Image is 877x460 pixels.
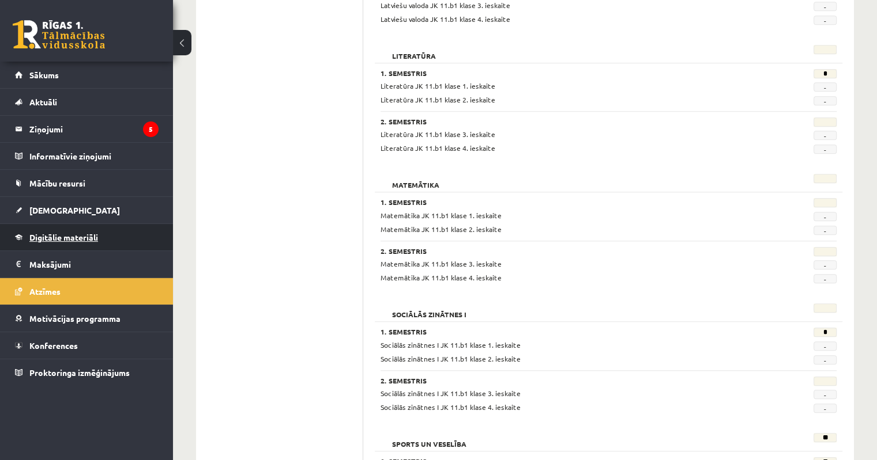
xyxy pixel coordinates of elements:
[381,389,521,398] span: Sociālās zinātnes I JK 11.b1 klase 3. ieskaite
[381,433,478,444] h2: Sports un veselība
[381,174,451,185] h2: Matemātika
[381,69,758,77] h3: 1. Semestris
[814,274,837,283] span: -
[15,62,159,88] a: Sākums
[381,328,758,336] h3: 1. Semestris
[814,390,837,399] span: -
[29,143,159,169] legend: Informatīvie ziņojumi
[15,197,159,223] a: [DEMOGRAPHIC_DATA]
[15,89,159,115] a: Aktuāli
[381,211,502,220] span: Matemātika JK 11.b1 klase 1. ieskaite
[15,170,159,196] a: Mācību resursi
[381,45,447,56] h2: Literatūra
[814,212,837,221] span: -
[15,143,159,169] a: Informatīvie ziņojumi
[814,96,837,105] span: -
[29,116,159,142] legend: Ziņojumi
[15,224,159,250] a: Digitālie materiāli
[29,97,57,107] span: Aktuāli
[29,313,121,324] span: Motivācijas programma
[15,278,159,305] a: Atzīmes
[814,131,837,140] span: -
[814,260,837,269] span: -
[29,70,59,80] span: Sākums
[29,251,159,277] legend: Maksājumi
[381,402,521,412] span: Sociālās zinātnes I JK 11.b1 klase 4. ieskaite
[814,404,837,413] span: -
[381,273,502,282] span: Matemātika JK 11.b1 klase 4. ieskaite
[381,247,758,255] h3: 2. Semestris
[381,225,502,234] span: Matemātika JK 11.b1 klase 2. ieskaite
[29,367,130,378] span: Proktoringa izmēģinājums
[381,81,495,90] span: Literatūra JK 11.b1 klase 1. ieskaite
[15,359,159,386] a: Proktoringa izmēģinājums
[381,117,758,126] h3: 2. Semestris
[381,259,502,268] span: Matemātika JK 11.b1 klase 3. ieskaite
[814,2,837,11] span: -
[381,143,495,153] span: Literatūra JK 11.b1 klase 4. ieskaite
[381,354,521,363] span: Sociālās zinātnes I JK 11.b1 klase 2. ieskaite
[381,130,495,139] span: Literatūra JK 11.b1 klase 3. ieskaite
[29,340,78,351] span: Konferences
[13,20,105,49] a: Rīgas 1. Tālmācības vidusskola
[15,332,159,359] a: Konferences
[15,251,159,277] a: Maksājumi
[381,198,758,206] h3: 1. Semestris
[29,232,98,242] span: Digitālie materiāli
[15,305,159,332] a: Motivācijas programma
[814,16,837,25] span: -
[814,226,837,235] span: -
[381,14,510,24] span: Latviešu valoda JK 11.b1 klase 4. ieskaite
[29,205,120,215] span: [DEMOGRAPHIC_DATA]
[143,121,159,137] i: 5
[381,95,495,104] span: Literatūra JK 11.b1 klase 2. ieskaite
[381,1,510,10] span: Latviešu valoda JK 11.b1 klase 3. ieskaite
[814,355,837,364] span: -
[29,286,61,296] span: Atzīmes
[381,303,478,315] h2: Sociālās zinātnes I
[814,145,837,154] span: -
[15,116,159,142] a: Ziņojumi5
[381,377,758,385] h3: 2. Semestris
[381,340,521,349] span: Sociālās zinātnes I JK 11.b1 klase 1. ieskaite
[814,341,837,351] span: -
[29,178,85,188] span: Mācību resursi
[814,82,837,92] span: -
